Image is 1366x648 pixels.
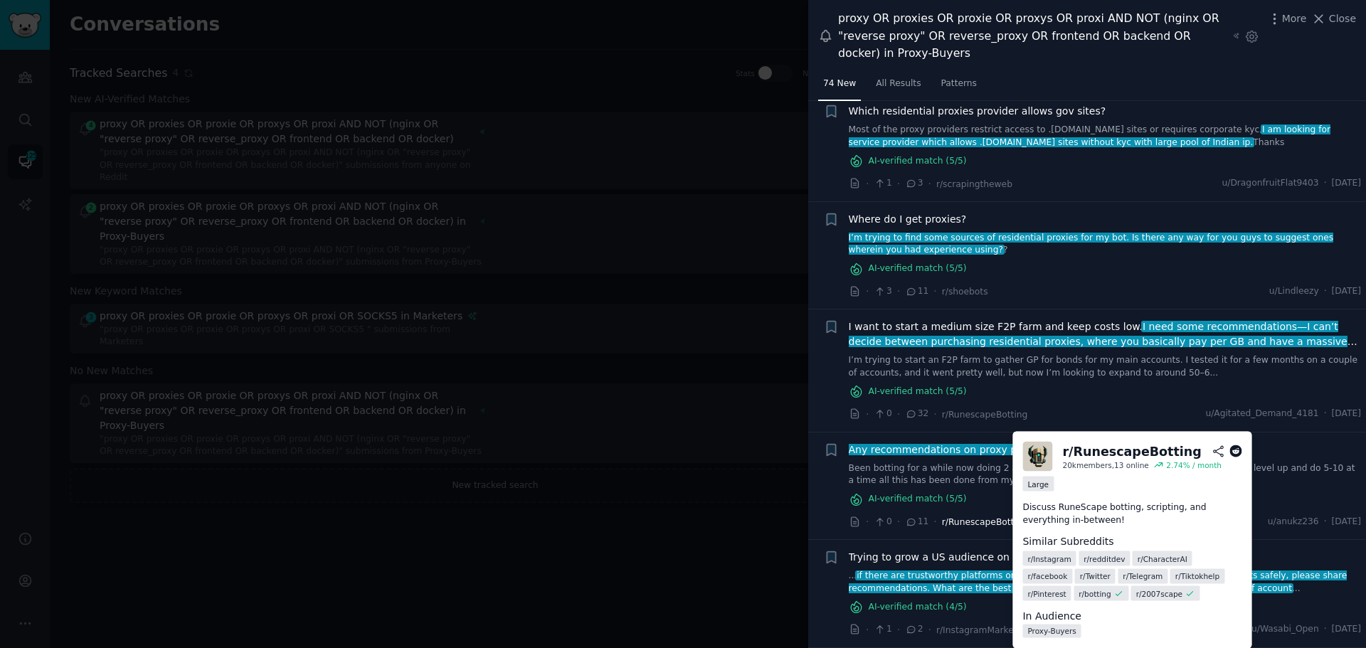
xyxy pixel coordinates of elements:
a: 74 New [818,73,861,102]
span: r/ facebook [1027,571,1067,581]
span: u/DragonfruitFlat9403 [1222,177,1319,190]
a: I want to start a medium size F2P farm and keep costs low.I need some recommendations—I can’t dec... [849,319,1362,349]
p: Discuss RuneScape botting, scripting, and everything in-between! [1022,501,1241,526]
span: · [866,176,869,191]
span: r/ botting [1079,588,1111,598]
a: I’m trying to find some sources of residential proxies for my bot. Is there any way for you guys ... [849,232,1362,257]
dt: Similar Subreddits [1022,533,1241,548]
span: 11 [905,285,928,298]
div: r/ RunescapeBotting [1062,442,1201,460]
span: AI-verified match ( 5 /5) [869,155,967,168]
a: ...if there are trustworthy platforms or sellers where I can buy US-flagged Instagram accounts sa... [849,570,1362,595]
span: r/InstagramMarketing [936,625,1031,635]
span: r/RunescapeBotting [942,517,1028,527]
div: Large [1022,477,1054,492]
span: AI-verified match ( 5 /5) [869,493,967,506]
span: AI-verified match ( 5 /5) [869,262,967,275]
span: r/ Pinterest [1027,588,1066,598]
span: [DATE] [1332,177,1361,190]
a: Patterns [936,73,982,102]
span: u/anukz236 [1268,516,1319,529]
span: · [928,176,931,191]
span: u/Lindleezy [1269,285,1319,298]
div: 2.74 % / month [1166,460,1222,470]
span: · [897,407,900,422]
div: 20k members, 13 online [1062,460,1148,470]
a: Any recommendations on proxy provider?? [849,442,1063,457]
span: I’m trying to find some sources of residential proxies for my bot. Is there any way for you guys ... [847,233,1333,255]
span: · [1324,177,1327,190]
span: ? [849,442,1063,457]
span: [DATE] [1332,516,1361,529]
span: All Results [876,78,921,90]
span: I am looking for service provider which allows .[DOMAIN_NAME] sites without kyc with large pool o... [849,124,1331,147]
span: 2 [905,623,923,636]
button: Close [1311,11,1356,26]
span: 3 [905,177,923,190]
span: u/Wasabi_Open [1251,623,1319,636]
span: · [897,622,900,637]
a: All Results [871,73,926,102]
span: AI-verified match ( 5 /5) [869,386,967,398]
span: r/ Tiktokhelp [1175,571,1219,581]
span: · [928,622,931,637]
span: · [1324,516,1327,529]
div: proxy OR proxies OR proxie OR proxys OR proxi AND NOT (nginx OR "reverse proxy" OR reverse_proxy ... [838,10,1228,63]
a: Most of the proxy providers restrict access to .[DOMAIN_NAME] sites or requires corporate kyc,I a... [849,124,1362,149]
a: I’m trying to start an F2P farm to gather GP for bonds for my main accounts. I tested it for a fe... [849,354,1362,379]
span: · [866,622,869,637]
span: · [866,284,869,299]
span: r/ Instagram [1027,553,1071,563]
span: · [897,176,900,191]
span: 11 [905,516,928,529]
span: r/ Twitter [1080,571,1111,581]
span: · [897,514,900,529]
span: More [1282,11,1307,26]
span: · [866,407,869,422]
span: r/ 2007scape [1136,588,1182,598]
span: [DATE] [1332,623,1361,636]
a: Proxy-Buyers [1022,625,1081,638]
span: · [1324,285,1327,298]
span: Any recommendations on proxy provider? [847,444,1059,455]
span: AI-verified match ( 4 /5) [869,601,967,614]
span: r/ CharacterAI [1138,553,1187,563]
span: u/Agitated_Demand_4181 [1205,408,1318,420]
span: · [897,284,900,299]
span: r/RunescapeBotting [942,410,1028,420]
span: [DATE] [1332,285,1361,298]
span: 1 [874,623,891,636]
button: More [1267,11,1307,26]
a: Which residential proxies provider allows gov sites? [849,104,1106,119]
span: · [933,407,936,422]
span: 0 [874,516,891,529]
span: [DATE] [1332,408,1361,420]
span: Close [1329,11,1356,26]
span: · [1324,623,1327,636]
span: r/ redditdev [1084,553,1125,563]
span: · [1324,408,1327,420]
span: I want to start a medium size F2P farm and keep costs low. [849,319,1362,349]
dt: In Audience [1022,608,1241,623]
span: · [933,514,936,529]
a: Been botting for a while now doing 2 accounts at a time (maxed 8 total now) but wanting to level ... [849,462,1362,487]
span: 32 [905,408,928,420]
a: Where do I get proxies? [849,212,967,227]
span: 74 New [823,78,856,90]
span: r/shoebots [942,287,988,297]
span: · [933,284,936,299]
span: r/scrapingtheweb [936,179,1012,189]
span: 3 [874,285,891,298]
span: 1 [874,177,891,190]
img: RunescapeBotting [1022,442,1052,472]
span: if there are trustworthy platforms or sellers where I can buy US-flagged Instagram accounts safel... [849,570,1348,593]
a: Trying to grow a US audience on IG , how do I get a US-based account? [849,550,1203,565]
span: · [866,514,869,529]
span: 0 [874,408,891,420]
span: r/ Telegram [1123,571,1163,581]
span: Patterns [941,78,977,90]
span: I need some recommendations—I can’t decide between purchasing residential proxies, where you basi... [849,321,1348,362]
